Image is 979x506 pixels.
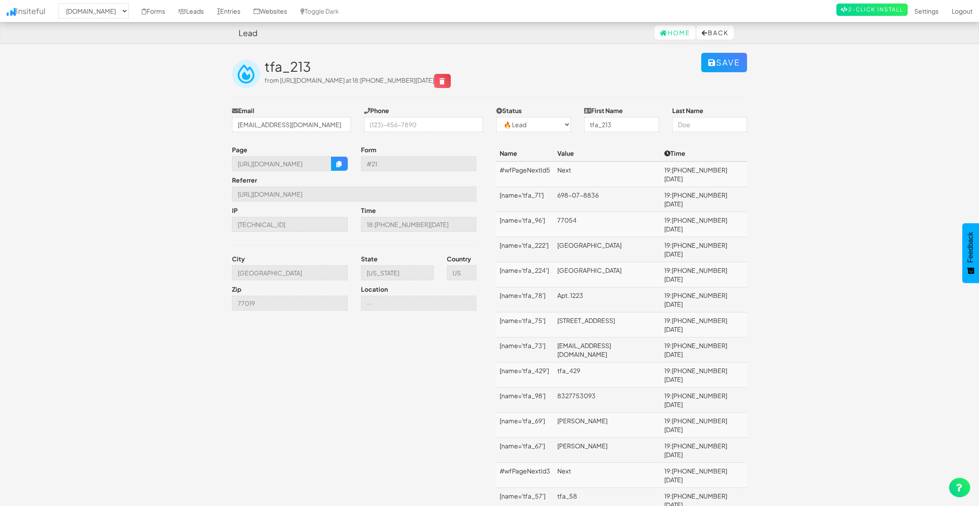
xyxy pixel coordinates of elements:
[496,262,554,287] td: [name='tfa_224']
[554,438,661,463] td: [PERSON_NAME]
[661,287,747,312] td: 19:[PHONE_NUMBER][DATE]
[496,413,554,438] td: [name='tfa_69']
[232,296,348,311] input: --
[661,262,747,287] td: 19:[PHONE_NUMBER][DATE]
[554,145,661,161] th: Value
[661,212,747,237] td: 19:[PHONE_NUMBER][DATE]
[232,285,241,293] label: Zip
[554,237,661,262] td: [GEOGRAPHIC_DATA]
[661,312,747,337] td: 19:[PHONE_NUMBER][DATE]
[239,29,258,37] h4: Lead
[962,223,979,283] button: Feedback - Show survey
[496,337,554,363] td: [name='tfa_73']
[232,265,348,280] input: --
[265,76,451,84] span: from [URL][DOMAIN_NAME] at 18:[PHONE_NUMBER][DATE]
[496,287,554,312] td: [name='tfa_78']
[584,106,623,115] label: First Name
[701,53,747,72] button: Save
[364,106,389,115] label: Phone
[361,156,477,171] input: --
[361,296,477,311] input: --
[364,117,483,132] input: (123)-456-7890
[554,388,661,413] td: 8327753093
[584,117,659,132] input: John
[232,254,245,263] label: City
[554,287,661,312] td: Apt. 1223
[232,156,331,171] input: --
[496,161,554,187] td: #wfPageNextId5
[361,254,378,263] label: State
[361,145,376,154] label: Form
[554,363,661,388] td: tfa_429
[361,206,376,215] label: Time
[496,212,554,237] td: [name='tfa_96']
[554,463,661,488] td: Next
[447,254,471,263] label: Country
[661,388,747,413] td: 19:[PHONE_NUMBER][DATE]
[232,217,348,232] input: --
[496,187,554,212] td: [name='tfa_71']
[7,8,16,16] img: icon.png
[232,60,260,88] img: insiteful-lead.png
[496,145,554,161] th: Name
[661,187,747,212] td: 19:[PHONE_NUMBER][DATE]
[554,262,661,287] td: [GEOGRAPHIC_DATA]
[672,117,747,132] input: Doe
[661,337,747,363] td: 19:[PHONE_NUMBER][DATE]
[496,388,554,413] td: [name='tfa_98']
[554,161,661,187] td: Next
[496,438,554,463] td: [name='tfa_67']
[232,145,247,154] label: Page
[496,463,554,488] td: #wfPageNextId3
[836,4,908,16] a: 2-Click Install
[265,59,701,74] h2: tfa_213
[661,161,747,187] td: 19:[PHONE_NUMBER][DATE]
[232,117,351,132] input: j@doe.com
[447,265,477,280] input: --
[554,413,661,438] td: [PERSON_NAME]
[554,312,661,337] td: [STREET_ADDRESS]
[661,438,747,463] td: 19:[PHONE_NUMBER][DATE]
[554,337,661,363] td: [EMAIL_ADDRESS][DOMAIN_NAME]
[232,106,254,115] label: Email
[496,363,554,388] td: [name='tfa_429']
[661,145,747,161] th: Time
[232,176,257,184] label: Referrer
[361,217,477,232] input: --
[696,26,734,40] button: Back
[361,285,388,293] label: Location
[661,413,747,438] td: 19:[PHONE_NUMBER][DATE]
[661,363,747,388] td: 19:[PHONE_NUMBER][DATE]
[554,212,661,237] td: 77054
[967,232,975,263] span: Feedback
[496,106,522,115] label: Status
[661,463,747,488] td: 19:[PHONE_NUMBER][DATE]
[661,237,747,262] td: 19:[PHONE_NUMBER][DATE]
[496,237,554,262] td: [name='tfa_222']
[655,26,696,40] a: Home
[232,187,476,202] input: --
[554,187,661,212] td: 698-07-8836
[672,106,703,115] label: Last Name
[496,312,554,337] td: [name='tfa_75']
[361,265,434,280] input: --
[232,206,238,215] label: IP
